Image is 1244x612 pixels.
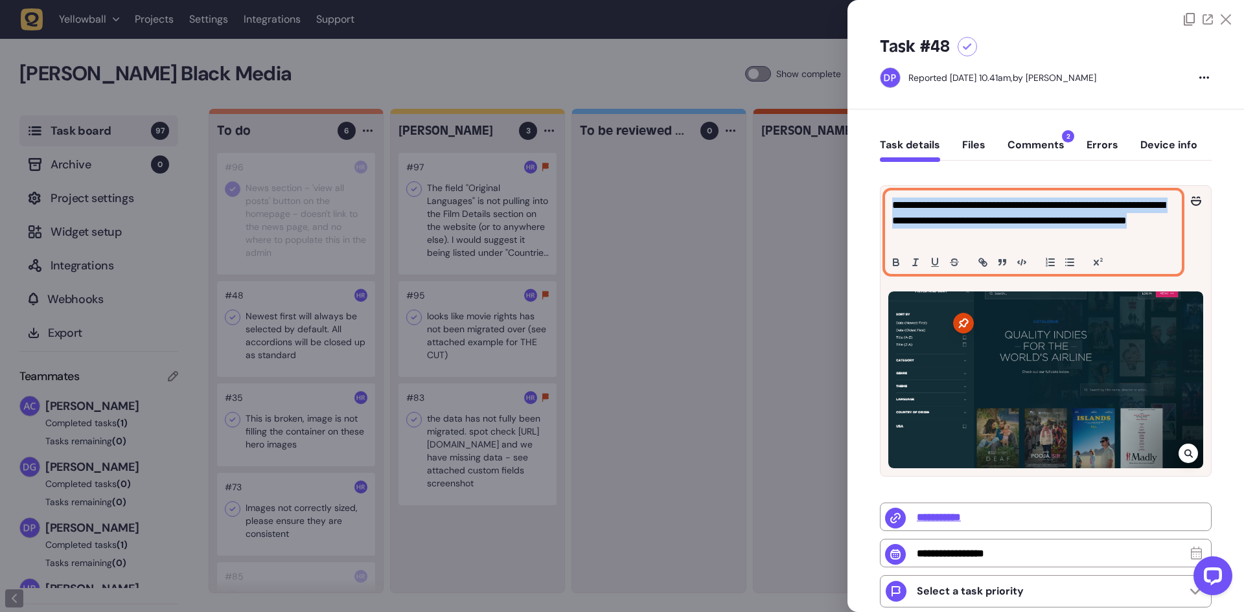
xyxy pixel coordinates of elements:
button: Errors [1087,139,1118,162]
div: by [PERSON_NAME] [908,71,1096,84]
button: Comments [1008,139,1065,162]
button: Device info [1140,139,1197,162]
button: Files [962,139,985,162]
span: 2 [1062,130,1074,142]
button: Task details [880,139,940,162]
img: Dan Pearson [881,68,900,87]
div: Reported [DATE] 10.41am, [908,72,1013,84]
h5: Task #48 [880,36,950,57]
iframe: LiveChat chat widget [1183,551,1238,606]
p: Select a task priority [917,585,1024,598]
